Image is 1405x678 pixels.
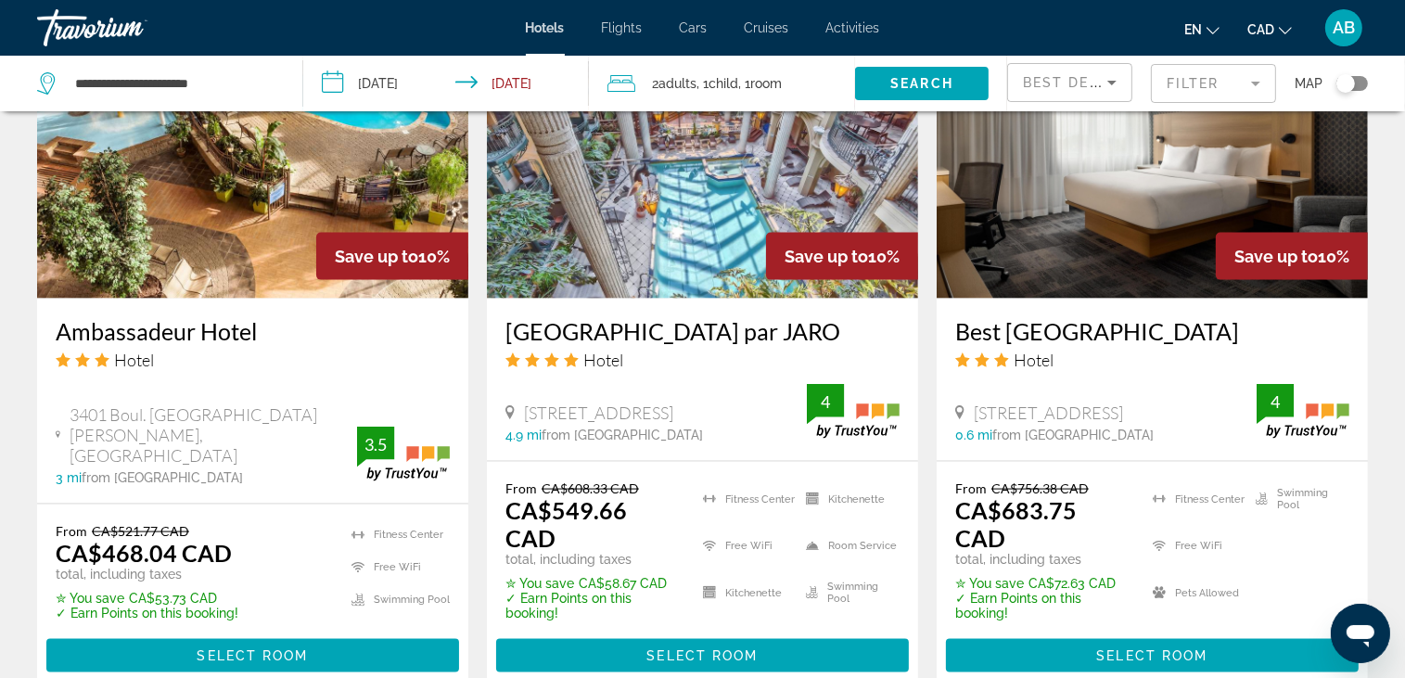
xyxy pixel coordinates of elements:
[589,56,855,111] button: Travelers: 2 adults, 1 child
[505,496,627,552] ins: CA$549.66 CAD
[1322,75,1368,92] button: Toggle map
[738,70,782,96] span: , 1
[1184,16,1220,43] button: Change language
[542,480,639,496] del: CA$608.33 CAD
[56,567,238,582] p: total, including taxes
[70,404,357,466] span: 3401 Boul. [GEOGRAPHIC_DATA][PERSON_NAME], [GEOGRAPHIC_DATA]
[646,648,758,663] span: Select Room
[1257,384,1349,439] img: trustyou-badge.svg
[37,2,468,299] img: Hotel image
[342,556,450,579] li: Free WiFi
[357,427,450,481] img: trustyou-badge.svg
[1295,70,1322,96] span: Map
[766,233,918,280] div: 10%
[709,76,738,91] span: Child
[955,576,1024,591] span: ✮ You save
[526,20,565,35] span: Hotels
[56,539,232,567] ins: CA$468.04 CAD
[303,56,588,111] button: Check-in date: Sep 27, 2025 Check-out date: Sep 30, 2025
[114,350,154,370] span: Hotel
[680,20,708,35] a: Cars
[1143,480,1246,518] li: Fitness Center
[1096,648,1207,663] span: Select Room
[694,528,797,565] li: Free WiFi
[955,552,1130,567] p: total, including taxes
[583,350,623,370] span: Hotel
[342,588,450,611] li: Swimming Pool
[1247,16,1292,43] button: Change currency
[56,606,238,620] p: ✓ Earn Points on this booking!
[1023,75,1119,90] span: Best Deals
[797,574,900,611] li: Swimming Pool
[56,317,450,345] a: Ambassadeur Hotel
[797,480,900,518] li: Kitchenette
[505,350,900,370] div: 4 star Hotel
[357,433,394,455] div: 3.5
[955,317,1349,345] a: Best [GEOGRAPHIC_DATA]
[1216,233,1368,280] div: 10%
[937,2,1368,299] img: Hotel image
[505,480,537,496] span: From
[602,20,643,35] a: Flights
[505,576,680,591] p: CA$58.67 CAD
[505,552,680,567] p: total, including taxes
[542,428,703,442] span: from [GEOGRAPHIC_DATA]
[955,350,1349,370] div: 3 star Hotel
[797,528,900,565] li: Room Service
[1247,22,1274,37] span: CAD
[946,644,1359,664] a: Select Room
[1143,574,1246,611] li: Pets Allowed
[37,4,223,52] a: Travorium
[524,403,673,423] span: [STREET_ADDRESS]
[785,247,868,266] span: Save up to
[946,639,1359,672] button: Select Room
[92,523,189,539] del: CA$521.77 CAD
[335,247,418,266] span: Save up to
[1184,22,1202,37] span: en
[745,20,789,35] a: Cruises
[955,428,992,442] span: 0.6 mi
[1246,480,1349,518] li: Swimming Pool
[496,644,909,664] a: Select Room
[807,390,844,413] div: 4
[955,480,987,496] span: From
[46,644,459,664] a: Select Room
[342,523,450,546] li: Fitness Center
[505,576,574,591] span: ✮ You save
[991,480,1089,496] del: CA$756.38 CAD
[1143,528,1246,565] li: Free WiFi
[56,591,238,606] p: CA$53.73 CAD
[855,67,989,100] button: Search
[694,574,797,611] li: Kitchenette
[1333,19,1355,37] span: AB
[496,639,909,672] button: Select Room
[826,20,880,35] a: Activities
[955,576,1130,591] p: CA$72.63 CAD
[955,496,1077,552] ins: CA$683.75 CAD
[1234,247,1318,266] span: Save up to
[197,648,308,663] span: Select Room
[505,317,900,345] a: [GEOGRAPHIC_DATA] par JARO
[82,470,243,485] span: from [GEOGRAPHIC_DATA]
[1331,604,1390,663] iframe: Кнопка запуска окна обмена сообщениями
[56,591,124,606] span: ✮ You save
[974,403,1123,423] span: [STREET_ADDRESS]
[505,591,680,620] p: ✓ Earn Points on this booking!
[487,2,918,299] img: Hotel image
[696,70,738,96] span: , 1
[46,639,459,672] button: Select Room
[1023,71,1117,94] mat-select: Sort by
[807,384,900,439] img: trustyou-badge.svg
[652,70,696,96] span: 2
[1320,8,1368,47] button: User Menu
[992,428,1154,442] span: from [GEOGRAPHIC_DATA]
[56,523,87,539] span: From
[1014,350,1054,370] span: Hotel
[56,470,82,485] span: 3 mi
